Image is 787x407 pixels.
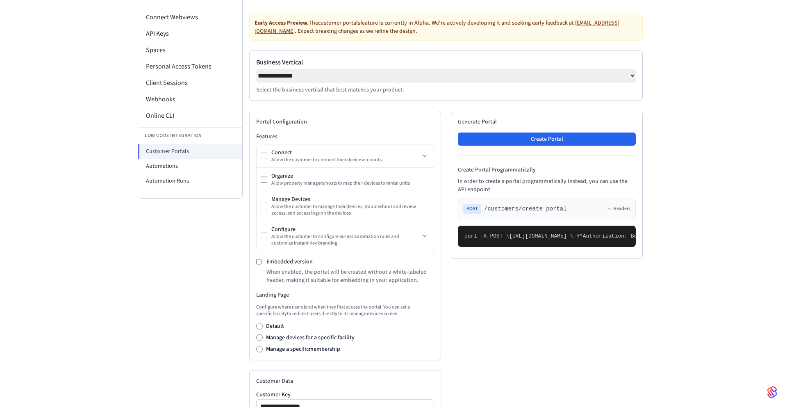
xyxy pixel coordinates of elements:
[463,204,481,214] span: POST
[458,177,636,194] p: In order to create a portal programmatically instead, you can use the API endpoint
[138,42,242,58] li: Spaces
[256,392,434,398] label: Customer Key
[573,233,580,239] span: -H
[255,19,309,27] strong: Early Access Preview.
[484,205,567,213] span: /customers/create_portal
[138,159,242,174] li: Automations
[266,268,434,284] p: When enabled, the portal will be created without a white-labeled header, making it suitable for e...
[256,133,434,141] h3: Features
[256,377,434,385] h2: Customer Data
[767,386,777,399] img: SeamLogoGradient.69752ec5.svg
[138,91,242,107] li: Webhooks
[266,345,340,353] label: Manage a specific membership
[458,118,636,126] h2: Generate Portal
[255,19,619,35] a: [EMAIL_ADDRESS][DOMAIN_NAME]
[138,75,242,91] li: Client Sessions
[271,225,420,233] div: Configure
[464,233,509,239] span: curl -X POST \
[509,233,573,239] span: [URL][DOMAIN_NAME] \
[138,25,242,42] li: API Keys
[256,291,434,299] h3: Landing Page
[256,86,636,94] p: Select the business vertical that best matches your product.
[138,144,242,159] li: Customer Portals
[271,157,420,163] div: Allow the customer to connect their device accounts
[458,133,636,146] button: Create Portal
[138,9,242,25] li: Connect Webviews
[138,174,242,188] li: Automation Runs
[580,233,717,239] span: "Authorization: Bearer seam_api_key_123456"
[607,206,630,212] button: Headers
[271,149,420,157] div: Connect
[249,14,643,41] div: The customer portals feature is currently in Alpha. We're actively developing it and seeking earl...
[256,57,636,67] label: Business Vertical
[271,195,430,203] div: Manage Devices
[266,322,284,330] label: Default
[256,304,434,317] p: Configure where users land when they first access the portal. You can set a specific facility to ...
[266,334,355,342] label: Manage devices for a specific facility
[266,258,313,266] label: Embedded version
[138,58,242,75] li: Personal Access Tokens
[271,180,430,187] div: Allow property managers/hosts to map their devices to rental units
[271,172,430,180] div: Organize
[256,118,434,126] h2: Portal Configuration
[138,127,242,144] li: Low Code Integration
[271,233,420,247] div: Allow the customer to configure access automation rules and customize Instant Key branding
[458,166,636,174] h4: Create Portal Programmatically
[271,203,430,217] div: Allow the customer to manage their devices, troubleshoot and review access, and access logs on th...
[138,107,242,124] li: Online CLI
